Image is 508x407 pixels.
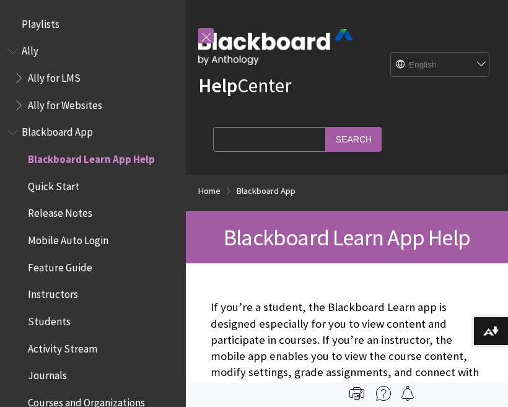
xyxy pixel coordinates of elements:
[7,41,178,116] nav: Book outline for Anthology Ally Help
[400,386,415,401] img: Follow this page
[28,284,78,301] span: Instructors
[211,299,483,396] p: If you’re a student, the Blackboard Learn app is designed especially for you to view content and ...
[28,149,155,165] span: Blackboard Learn App Help
[28,365,67,382] span: Journals
[198,29,353,65] img: Blackboard by Anthology
[22,14,59,30] span: Playlists
[237,183,296,199] a: Blackboard App
[224,223,470,252] span: Blackboard Learn App Help
[28,68,81,84] span: Ally for LMS
[28,95,102,112] span: Ally for Websites
[7,14,178,35] nav: Book outline for Playlists
[198,183,221,199] a: Home
[376,386,391,401] img: More help
[28,257,92,274] span: Feature Guide
[22,122,93,139] span: Blackboard App
[198,73,291,98] a: HelpCenter
[198,73,237,98] strong: Help
[28,311,71,328] span: Students
[349,386,364,401] img: Print
[28,230,108,247] span: Mobile Auto Login
[22,41,38,58] span: Ally
[28,176,79,193] span: Quick Start
[28,203,92,220] span: Release Notes
[326,127,382,151] input: Search
[28,338,97,355] span: Activity Stream
[391,53,490,77] select: Site Language Selector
